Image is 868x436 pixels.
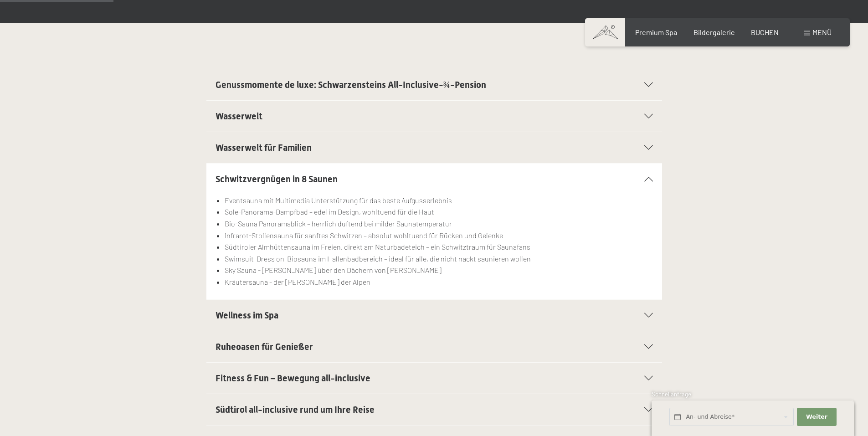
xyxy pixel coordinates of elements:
[635,28,677,36] a: Premium Spa
[225,230,652,241] li: Infrarot-Stollensauna für sanftes Schwitzen – absolut wohltuend für Rücken und Gelenke
[216,111,262,122] span: Wasserwelt
[806,413,827,421] span: Weiter
[651,414,653,421] span: 1
[216,142,312,153] span: Wasserwelt für Familien
[216,341,313,352] span: Ruheoasen für Genießer
[751,28,779,36] a: BUCHEN
[693,28,735,36] a: Bildergalerie
[216,174,338,185] span: Schwitzvergnügen in 8 Saunen
[652,390,691,398] span: Schnellanfrage
[225,195,652,206] li: Eventsauna mit Multimedia Unterstützung für das beste Aufgusserlebnis
[216,404,375,415] span: Südtirol all-inclusive rund um Ihre Reise
[216,79,486,90] span: Genussmomente de luxe: Schwarzensteins All-Inclusive-¾-Pension
[225,206,652,218] li: Sole-Panorama-Dampfbad – edel im Design, wohltuend für die Haut
[347,240,422,249] span: Einwilligung Marketing*
[225,276,652,288] li: Kräutersauna - der [PERSON_NAME] der Alpen
[225,264,652,276] li: Sky Sauna - [PERSON_NAME] über den Dächern von [PERSON_NAME]
[225,253,652,265] li: Swimsuit-Dress on-Biosauna im Hallenbadbereich – ideal für alle, die nicht nackt saunieren wollen
[812,28,832,36] span: Menü
[225,241,652,253] li: Südtiroler Almhüttensauna im Freien, direkt am Naturbadeteich – ein Schwitztraum für Saunafans
[797,408,836,426] button: Weiter
[216,310,278,321] span: Wellness im Spa
[225,218,652,230] li: Bio-Sauna Panoramablick – herrlich duftend bei milder Saunatemperatur
[216,373,370,384] span: Fitness & Fun – Bewegung all-inclusive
